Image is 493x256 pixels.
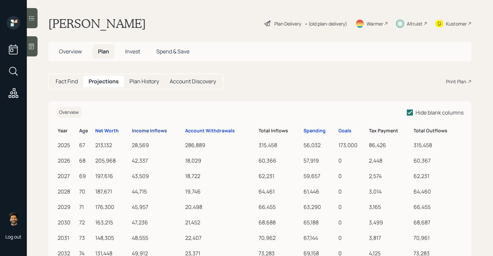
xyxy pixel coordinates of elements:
img: eric-schwartz-headshot.png [7,212,20,225]
div: 72 [79,218,93,226]
div: 197,616 [95,172,129,180]
span: Plan [98,48,109,55]
div: 187,671 [95,187,129,196]
div: 22,407 [185,234,256,242]
div: 69 [79,172,93,180]
div: Goals [338,128,351,134]
div: 173,000 [338,141,366,149]
div: 0 [338,218,366,226]
div: 0 [338,157,366,165]
div: 18,722 [185,172,256,180]
div: 213,132 [95,141,129,149]
div: 0 [338,203,366,211]
div: 20,498 [185,203,256,211]
div: 67 [79,141,93,149]
div: • (old plan-delivery) [305,20,347,27]
div: 65,188 [304,218,336,226]
div: Kustomer [446,20,467,27]
span: Overview [59,48,82,55]
div: 3,014 [369,187,411,196]
div: 3,165 [369,203,411,211]
div: 62,231 [414,172,462,180]
div: 44,715 [132,187,182,196]
div: 68,687 [414,218,462,226]
span: Spend & Save [156,48,189,55]
div: Print Plan [446,78,466,85]
div: 64,461 [259,187,301,196]
div: 18,029 [185,157,256,165]
div: Log out [5,233,21,240]
div: 286,889 [185,141,256,149]
div: 60,367 [414,157,462,165]
div: 86,426 [369,141,411,149]
span: Invest [125,48,140,55]
div: 205,968 [95,157,129,165]
h6: Total Inflows [259,128,301,134]
div: 47,236 [132,218,182,226]
div: 2028 [58,187,76,196]
div: 56,032 [304,141,336,149]
div: 73 [79,234,93,242]
div: 70,961 [414,234,462,242]
div: 148,305 [95,234,129,242]
div: 3,499 [369,218,411,226]
div: 0 [338,234,366,242]
div: 61,446 [304,187,336,196]
h6: Total Outflows [414,128,462,134]
div: Spending [304,128,326,134]
h5: Plan History [129,78,159,85]
div: Plan Delivery [274,20,301,27]
div: 60,366 [259,157,301,165]
div: 70 [79,187,93,196]
div: Income Inflows [132,128,167,134]
div: Account Withdrawals [185,128,235,134]
div: 2030 [58,218,76,226]
div: 3,817 [369,234,411,242]
h5: Fact Find [56,78,78,85]
div: 21,452 [185,218,256,226]
div: 2,574 [369,172,411,180]
div: 2027 [58,172,76,180]
div: 19,746 [185,187,256,196]
div: Altruist [407,20,423,27]
div: 43,509 [132,172,182,180]
div: Warmer [367,20,383,27]
label: Hide blank columns [407,109,463,116]
div: 70,962 [259,234,301,242]
div: 42,337 [132,157,182,165]
div: 2,448 [369,157,411,165]
div: 64,460 [414,187,462,196]
div: Net Worth [95,128,119,134]
div: 0 [338,187,366,196]
div: 71 [79,203,93,211]
div: 2031 [58,234,76,242]
div: 2025 [58,141,76,149]
div: 48,555 [132,234,182,242]
div: 66,455 [414,203,462,211]
div: 57,919 [304,157,336,165]
div: 59,657 [304,172,336,180]
div: 45,957 [132,203,182,211]
h6: Tax Payment [369,128,411,134]
div: 2029 [58,203,76,211]
span: Overview [59,109,79,115]
div: 66,455 [259,203,301,211]
h6: Year [58,128,76,134]
h6: Age [79,128,93,134]
div: 67,144 [304,234,336,242]
div: 176,300 [95,203,129,211]
h1: [PERSON_NAME] [48,16,146,31]
div: 63,290 [304,203,336,211]
div: 315,458 [414,141,462,149]
div: 315,458 [259,141,301,149]
div: 2026 [58,157,76,165]
div: 62,231 [259,172,301,180]
div: 28,569 [132,141,182,149]
h5: Account Discovery [170,78,216,85]
div: 163,215 [95,218,129,226]
div: 68,688 [259,218,301,226]
h5: Projections [89,78,119,85]
div: 0 [338,172,366,180]
div: 68 [79,157,93,165]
